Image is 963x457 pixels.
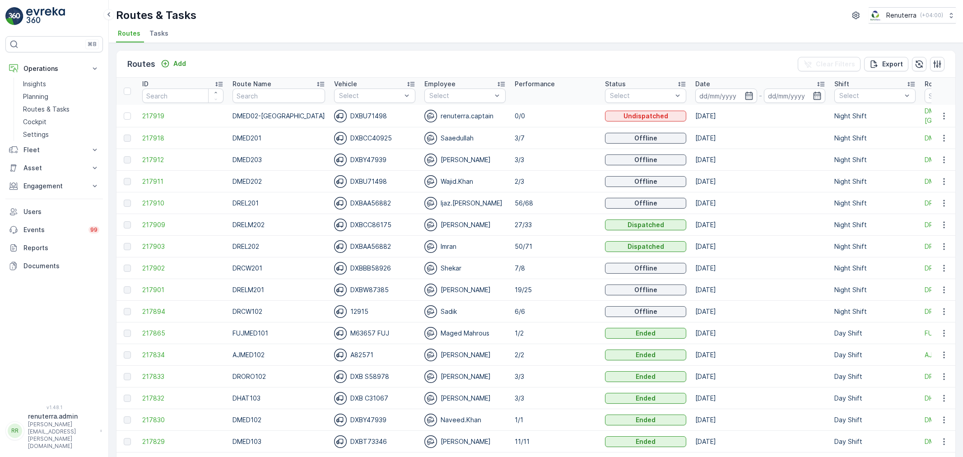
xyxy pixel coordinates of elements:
div: [PERSON_NAME] [424,349,506,361]
img: svg%3e [424,219,437,231]
p: Select [610,91,672,100]
p: Ended [636,415,656,424]
span: Routes [118,29,140,38]
p: Route Plan [925,79,958,89]
button: Ended [605,350,686,360]
img: svg%3e [334,370,347,383]
p: Insights [23,79,46,89]
a: 217901 [142,285,223,294]
img: svg%3e [334,414,347,426]
p: Select [429,91,492,100]
img: svg%3e [424,349,437,361]
td: 3/3 [510,366,600,387]
td: 3/3 [510,149,600,171]
div: DXB S58978 [334,370,415,383]
button: Ended [605,436,686,447]
div: [PERSON_NAME] [424,219,506,231]
img: svg%3e [424,327,437,340]
img: svg%3e [334,197,347,210]
td: [DATE] [691,105,830,127]
span: 217903 [142,242,223,251]
td: [DATE] [691,257,830,279]
div: DXBW87385 [334,284,415,296]
p: Events [23,225,83,234]
div: Toggle Row Selected [124,373,131,380]
p: Routes [127,58,155,70]
p: Add [173,59,186,68]
div: Toggle Row Selected [124,156,131,163]
td: 0/0 [510,105,600,127]
td: 11/11 [510,431,600,452]
button: Offline [605,198,686,209]
td: 56/68 [510,192,600,214]
img: svg%3e [334,219,347,231]
div: DXB C31067 [334,392,415,405]
td: DHAT103 [228,387,330,409]
td: Night Shift [830,171,920,192]
div: DXBY47939 [334,154,415,166]
a: 217902 [142,264,223,273]
td: Day Shift [830,387,920,409]
a: Insights [19,78,103,90]
span: 217909 [142,220,223,229]
img: logo_light-DOdMpM7g.png [26,7,65,25]
img: svg%3e [424,240,437,253]
a: 217829 [142,437,223,446]
td: [DATE] [691,301,830,322]
a: 217832 [142,394,223,403]
p: Shift [834,79,849,89]
button: Clear Filters [798,57,861,71]
div: DXBAA56882 [334,197,415,210]
p: - [759,90,762,101]
span: 217919 [142,112,223,121]
div: M63657 FUJ [334,327,415,340]
p: Performance [515,79,555,89]
a: Cockpit [19,116,103,128]
td: [DATE] [691,344,830,366]
img: logo [5,7,23,25]
button: Ended [605,393,686,404]
img: svg%3e [334,284,347,296]
span: v 1.48.1 [5,405,103,410]
button: Ended [605,371,686,382]
div: Toggle Row Selected [124,395,131,402]
div: Naveed.Khan [424,414,506,426]
p: Clear Filters [816,60,855,69]
a: 217911 [142,177,223,186]
td: DRELM202 [228,214,330,236]
td: [DATE] [691,214,830,236]
div: renuterra.captain [424,110,506,122]
div: Toggle Row Selected [124,308,131,315]
a: 217833 [142,372,223,381]
td: Night Shift [830,257,920,279]
div: Toggle Row Selected [124,178,131,185]
p: Employee [424,79,456,89]
p: Planning [23,92,48,101]
td: DREL201 [228,192,330,214]
button: Offline [605,154,686,165]
a: 217912 [142,155,223,164]
p: Operations [23,64,85,73]
td: Night Shift [830,279,920,301]
img: svg%3e [334,435,347,448]
div: A82571 [334,349,415,361]
p: Export [882,60,903,69]
img: svg%3e [424,435,437,448]
p: Offline [634,177,657,186]
div: DXBY47939 [334,414,415,426]
td: Day Shift [830,431,920,452]
a: Documents [5,257,103,275]
img: svg%3e [424,305,437,318]
a: Events99 [5,221,103,239]
a: 217910 [142,199,223,208]
p: Offline [634,285,657,294]
button: Offline [605,263,686,274]
span: 217894 [142,307,223,316]
img: svg%3e [424,110,437,122]
div: [PERSON_NAME] [424,284,506,296]
div: [PERSON_NAME] [424,154,506,166]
